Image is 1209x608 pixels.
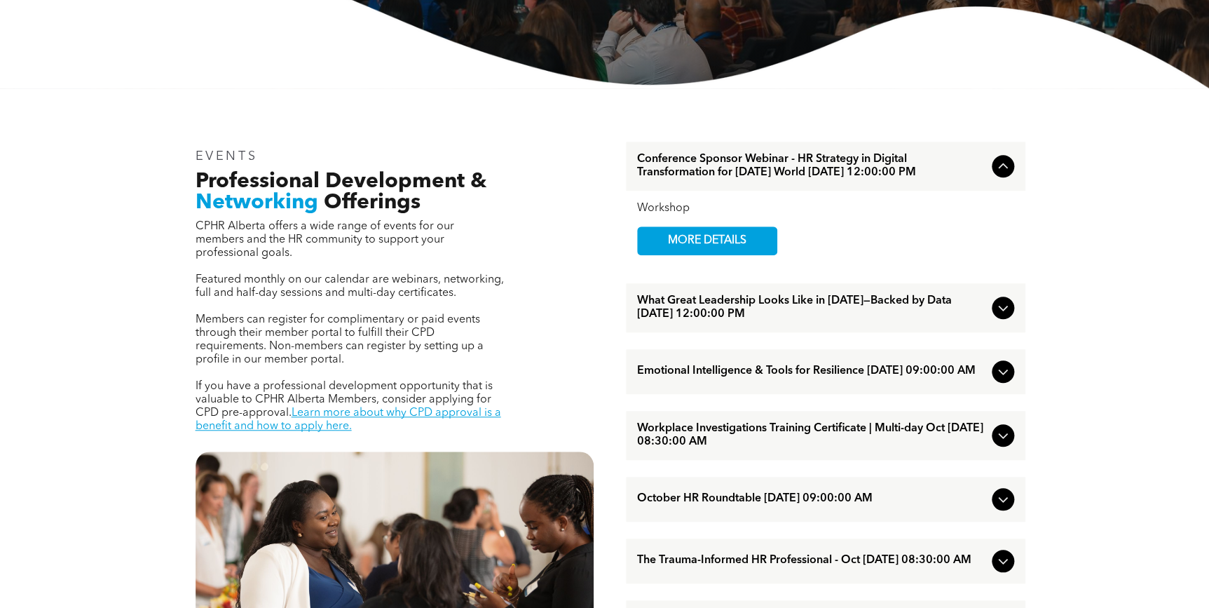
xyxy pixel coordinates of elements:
[196,314,484,365] span: Members can register for complimentary or paid events through their member portal to fulfill thei...
[637,202,1014,215] div: Workshop
[196,274,504,299] span: Featured monthly on our calendar are webinars, networking, full and half-day sessions and multi-d...
[652,227,763,255] span: MORE DETAILS
[637,365,986,378] span: Emotional Intelligence & Tools for Resilience [DATE] 09:00:00 AM
[637,295,986,321] span: What Great Leadership Looks Like in [DATE]—Backed by Data [DATE] 12:00:00 PM
[196,192,318,213] span: Networking
[196,407,501,432] a: Learn more about why CPD approval is a benefit and how to apply here.
[637,492,986,506] span: October HR Roundtable [DATE] 09:00:00 AM
[324,192,421,213] span: Offerings
[637,227,777,255] a: MORE DETAILS
[196,381,493,419] span: If you have a professional development opportunity that is valuable to CPHR Alberta Members, cons...
[196,171,486,192] span: Professional Development &
[637,422,986,449] span: Workplace Investigations Training Certificate | Multi-day Oct [DATE] 08:30:00 AM
[637,153,986,180] span: Conference Sponsor Webinar - HR Strategy in Digital Transformation for [DATE] World [DATE] 12:00:...
[637,554,986,567] span: The Trauma-Informed HR Professional - Oct [DATE] 08:30:00 AM
[196,221,454,259] span: CPHR Alberta offers a wide range of events for our members and the HR community to support your p...
[196,150,258,163] span: EVENTS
